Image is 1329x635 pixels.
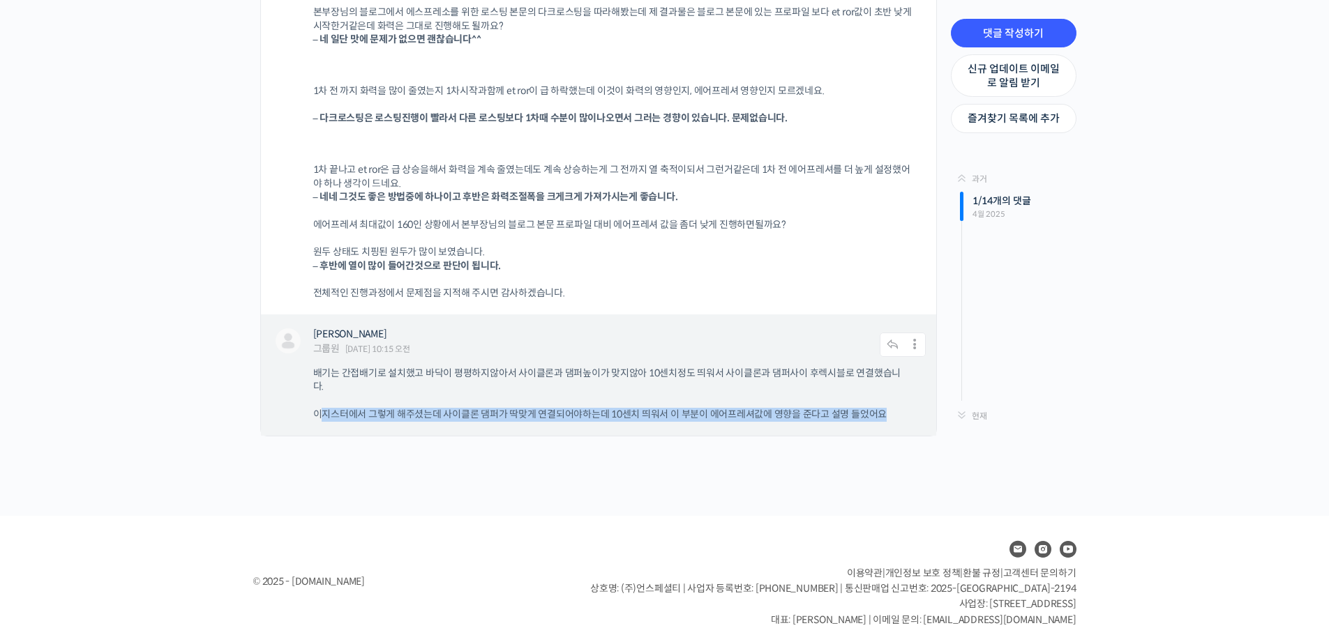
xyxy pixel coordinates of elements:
a: 댓글 작성하기 [951,19,1076,48]
span: 4월 2025 [973,211,1076,218]
span: 홈 [44,463,52,474]
b: – 네네 그것도 좋은 방법중에 하나이고 후반은 화력조절폭을 크게크게 가져가시는게 좋습니다. [313,190,678,203]
a: 신규 업데이트 이메일로 알림 받기 [951,54,1076,97]
p: 1차 전 까지 화력을 많이 줄였는지 1차시작과함께 et ror이 급 하락했는데 이것이 화력의 영향인지, 에어프레셔 영향인지 모르겠네요. [313,84,912,98]
span: 현재 [972,411,987,421]
span: 과거 [972,174,987,184]
a: 현재 [958,406,987,425]
div: © 2025 - [DOMAIN_NAME] [253,572,556,591]
span: 설정 [216,463,232,474]
b: – 후반에 열이 많이 들어간것으로 판단이 됩니다. [313,259,502,272]
span: 대화 [128,464,144,475]
p: 본부장님의 블로그에서 에스프레소를 위한 로스팅 본문의 다크로스팅을 따라해봤는데 제 결과물은 블로그 본문에 있는 프로파일 보다 et ror값이 초반 낮게 시작한거같은데 화력은 ... [313,6,912,47]
a: 개인정보 보호 정책 [885,567,961,579]
a: 대화 [92,442,180,477]
a: 설정 [180,442,268,477]
p: 1차 끝나고 et ror은 급 상승을해서 화력을 계속 줄였는데도 계속 상승하는게 그 전까지 열 축적이되서 그런거같은데 1차 전 에어프레셔를 더 높게 설정했어야 하나 생각이 드네요. [313,163,912,204]
p: 전체적인 진행과정에서 문제점을 지적해 주시면 감사하겠습니다. [313,286,912,300]
span: [DATE] 10:15 오전 [345,345,410,353]
p: 배기는 간접배기로 설치했고 바닥이 평평하지않아서 사이클론과 댐퍼높이가 맞지않아 10센치정도 띄워서 사이클론과 댐퍼사이 후렉시블로 연결했습니다. [313,367,912,394]
a: 환불 규정 [963,567,1000,579]
span: 고객센터 문의하기 [1003,567,1076,579]
p: 원두 상태도 치핑된 원두가 많이 보였습니다. [313,245,912,273]
p: 이지스터에서 그렇게 해주셨는데 사이클론 댐퍼가 딱맞게 연결되어야하는데 10센치 띄워서 이 부분이 에어프레셔값에 영향을 준다고 설명 들었어요 [313,408,912,422]
b: – 다크로스팅은 로스팅진행이 빨라서 다른 로스팅보다 1차때 수분이 많이나오면서 그러는 경향이 있습니다. 문제없습니다. [313,112,788,124]
div: 그룹원 [313,344,340,353]
a: [PERSON_NAME] [313,328,387,340]
a: "정재준"님 프로필 보기 [271,328,305,353]
a: 즐겨찾기 목록에 추가 [951,104,1076,133]
span: 1 [973,194,978,207]
p: 에어프레셔 최대값이 160인 상황에서 본부장님의 블로그 본문 프로파일 대비 에어프레셔 값을 좀더 낮게 진행하면될까요? [313,218,912,232]
a: 이용약관 [847,567,883,579]
span: 14 [982,194,993,207]
a: 과거 [958,169,1076,188]
p: | | | 상호명: (주)언스페셜티 | 사업자 등록번호: [PHONE_NUMBER] | 통신판매업 신고번호: 2025-[GEOGRAPHIC_DATA]-2194 사업장: [ST... [590,565,1076,628]
a: 홈 [4,442,92,477]
div: / 개의 댓글 [962,192,1076,221]
b: – 네 일단 맛에 문제가 없으면 괜찮습니다^^ [313,33,481,45]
